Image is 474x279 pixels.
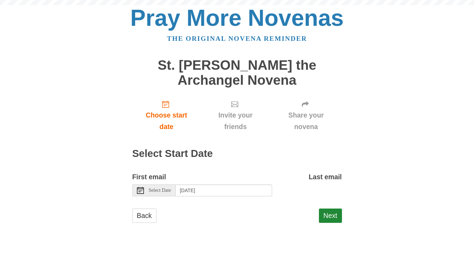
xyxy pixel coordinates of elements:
span: Share your novena [277,110,335,133]
label: First email [132,171,166,183]
label: Last email [309,171,342,183]
h2: Select Start Date [132,148,342,159]
a: Choose start date [132,95,201,136]
a: The original novena reminder [167,35,307,42]
span: Select Date [149,188,171,193]
a: Pray More Novenas [130,5,344,31]
h1: St. [PERSON_NAME] the Archangel Novena [132,58,342,88]
span: Invite your friends [207,110,263,133]
span: Choose start date [139,110,194,133]
a: Back [132,209,156,223]
a: Invite your friends [200,95,270,136]
a: Share your novena [270,95,342,136]
button: Next [319,209,342,223]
